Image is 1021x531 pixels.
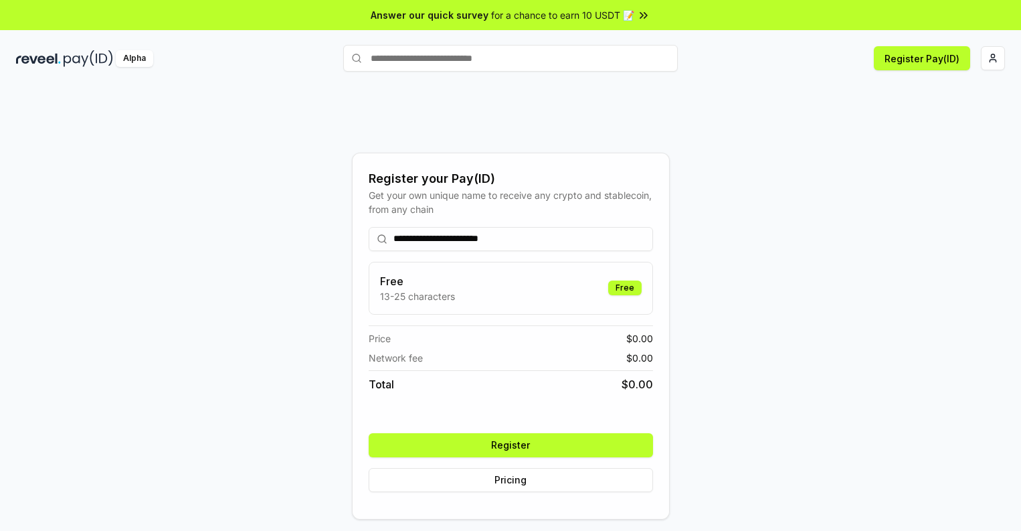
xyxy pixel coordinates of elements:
[874,46,970,70] button: Register Pay(ID)
[380,289,455,303] p: 13-25 characters
[380,273,455,289] h3: Free
[369,351,423,365] span: Network fee
[491,8,634,22] span: for a chance to earn 10 USDT 📝
[371,8,488,22] span: Answer our quick survey
[626,351,653,365] span: $ 0.00
[369,169,653,188] div: Register your Pay(ID)
[369,468,653,492] button: Pricing
[369,188,653,216] div: Get your own unique name to receive any crypto and stablecoin, from any chain
[116,50,153,67] div: Alpha
[64,50,113,67] img: pay_id
[626,331,653,346] span: $ 0.00
[369,433,653,457] button: Register
[369,331,391,346] span: Price
[608,281,642,295] div: Free
[369,376,394,392] span: Total
[16,50,61,67] img: reveel_dark
[622,376,653,392] span: $ 0.00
